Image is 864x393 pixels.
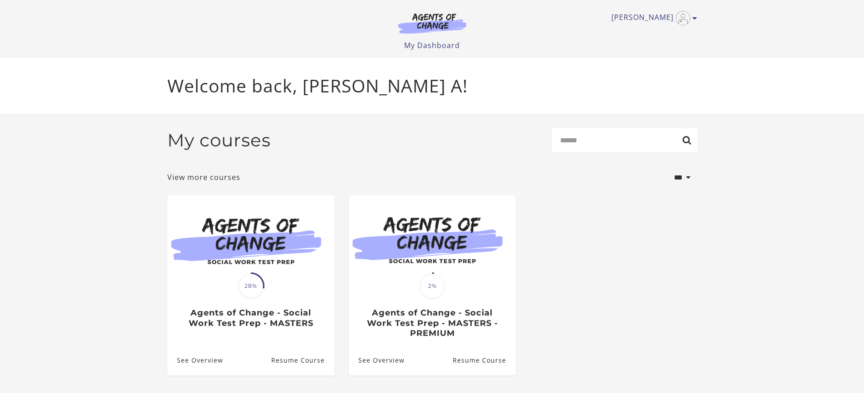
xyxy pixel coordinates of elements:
span: 2% [420,274,444,298]
a: Agents of Change - Social Work Test Prep - MASTERS: Resume Course [271,345,334,375]
a: View more courses [167,172,240,183]
a: Toggle menu [611,11,693,25]
p: Welcome back, [PERSON_NAME] A! [167,73,697,99]
a: Agents of Change - Social Work Test Prep - MASTERS: See Overview [167,345,223,375]
img: Agents of Change Logo [389,13,476,34]
h3: Agents of Change - Social Work Test Prep - MASTERS [177,308,324,328]
a: My Dashboard [404,40,460,50]
span: 28% [239,274,263,298]
a: Agents of Change - Social Work Test Prep - MASTERS - PREMIUM: See Overview [349,345,405,375]
h2: My courses [167,130,271,151]
h3: Agents of Change - Social Work Test Prep - MASTERS - PREMIUM [358,308,506,339]
a: Agents of Change - Social Work Test Prep - MASTERS - PREMIUM: Resume Course [452,345,515,375]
